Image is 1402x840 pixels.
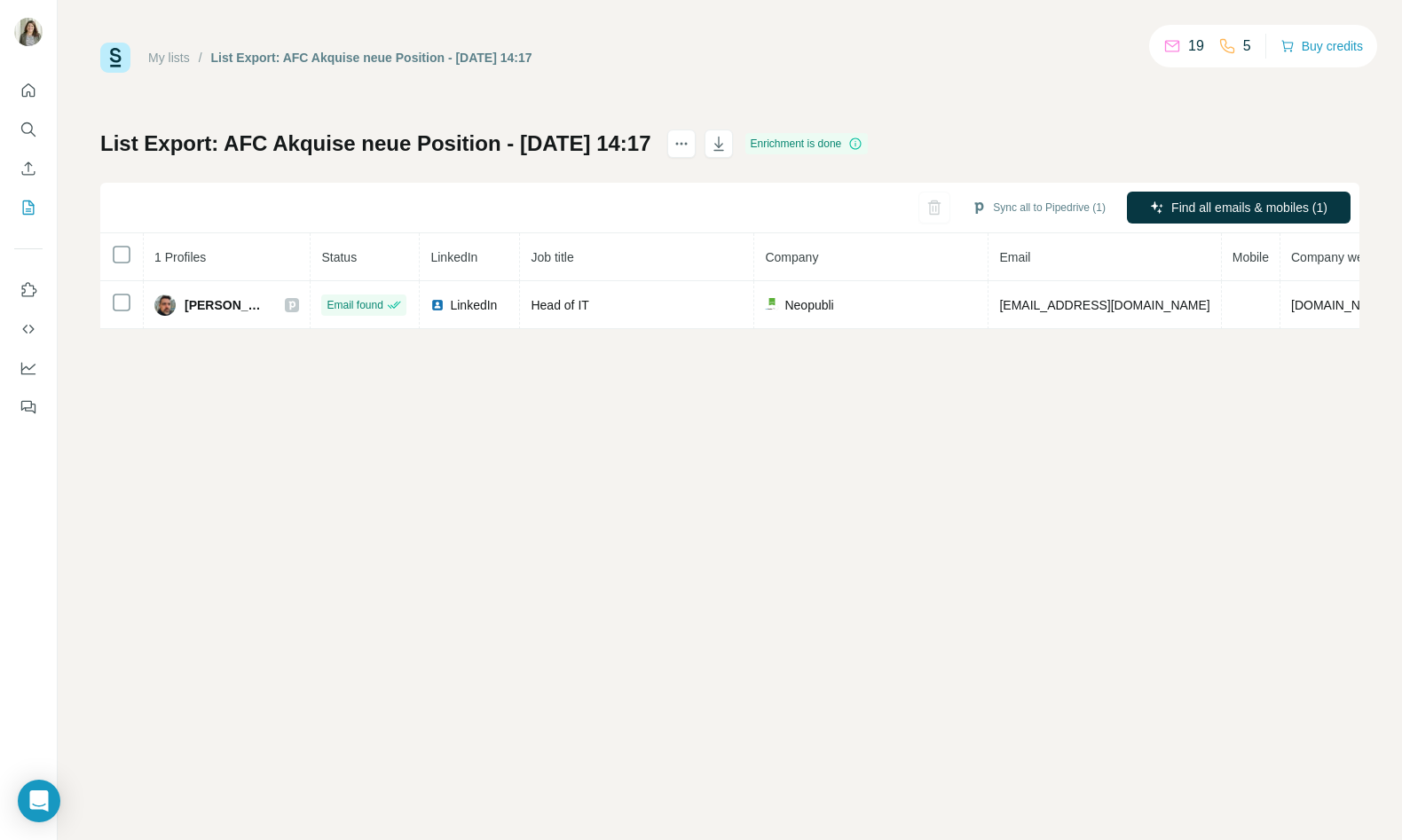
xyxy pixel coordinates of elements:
img: company-logo [765,298,779,312]
img: LinkedIn logo [430,298,445,312]
span: Company website [1291,250,1390,264]
button: Search [14,114,43,145]
button: Sync all to Pipedrive (1) [959,194,1118,221]
img: Avatar [154,294,176,316]
button: Use Surfe API [14,313,43,345]
button: Find all emails & mobiles (1) [1127,192,1351,224]
span: Mobile [1233,250,1269,264]
h1: List Export: AFC Akquise neue Position - [DATE] 14:17 [100,130,651,158]
span: Company [765,250,818,264]
span: Neopubli [784,296,833,314]
span: [DOMAIN_NAME] [1291,298,1390,312]
button: Enrich CSV [14,153,43,184]
button: Buy credits [1280,34,1363,59]
button: Dashboard [14,352,43,384]
div: Open Intercom Messenger [18,780,60,822]
span: 1 Profiles [154,250,206,264]
li: / [199,49,202,67]
span: Email found [327,297,382,313]
span: Job title [531,250,573,264]
p: 19 [1188,35,1204,57]
span: Head of IT [531,298,588,312]
span: LinkedIn [430,250,477,264]
span: Email [999,250,1030,264]
a: My lists [148,51,190,65]
button: My lists [14,192,43,224]
button: Quick start [14,75,43,106]
button: Use Surfe on LinkedIn [14,274,43,306]
img: Surfe Logo [100,43,130,73]
img: Avatar [14,18,43,46]
span: [EMAIL_ADDRESS][DOMAIN_NAME] [999,298,1209,312]
span: LinkedIn [450,296,497,314]
div: List Export: AFC Akquise neue Position - [DATE] 14:17 [211,49,532,67]
span: Status [321,250,357,264]
p: 5 [1243,35,1251,57]
div: Enrichment is done [745,133,869,154]
button: Feedback [14,391,43,423]
button: actions [667,130,696,158]
span: Find all emails & mobiles (1) [1171,199,1327,216]
span: [PERSON_NAME] [185,296,267,314]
